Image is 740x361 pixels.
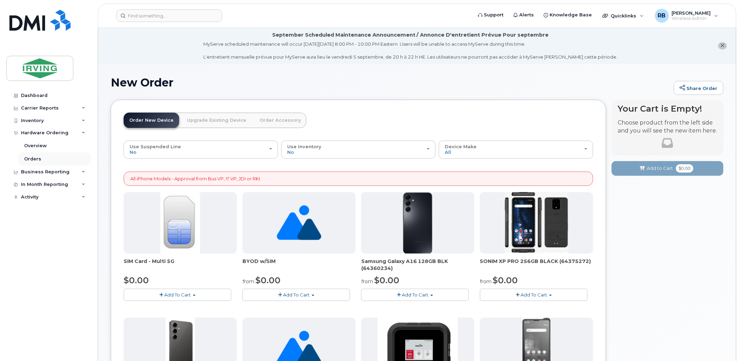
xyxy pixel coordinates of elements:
[374,275,399,285] span: $0.00
[674,81,724,95] a: Share Order
[718,42,727,50] button: close notification
[204,41,618,60] div: MyServe scheduled maintenance will occur [DATE][DATE] 8:00 PM - 10:00 PM Eastern. Users will be u...
[445,149,451,155] span: All
[130,144,181,149] span: Use Suspended Line
[361,289,469,301] button: Add To Cart
[283,292,310,298] span: Add To Cart
[480,258,593,272] div: SONIM XP PRO 256GB BLACK (64375272)
[521,292,547,298] span: Add To Cart
[281,141,436,159] button: Use Inventory No
[130,149,136,155] span: No
[254,113,306,128] a: Order Accessory
[124,113,179,128] a: Order New Device
[165,292,191,298] span: Add To Cart
[287,144,321,149] span: Use Inventory
[124,141,278,159] button: Use Suspended Line No
[124,289,231,301] button: Add To Cart
[493,275,518,285] span: $0.00
[439,141,593,159] button: Device Make All
[255,275,281,285] span: $0.00
[504,192,569,254] img: SONIM_XP_PRO_-_JDIRVING.png
[445,144,477,149] span: Device Make
[480,278,492,285] small: from
[402,292,429,298] span: Add To Cart
[480,289,588,301] button: Add To Cart
[242,278,254,285] small: from
[277,192,321,254] img: no_image_found-2caef05468ed5679b831cfe6fc140e25e0c280774317ffc20a367ab7fd17291e.png
[272,31,549,39] div: September Scheduled Maintenance Announcement / Annonce D'entretient Prévue Pour septembre
[181,113,252,128] a: Upgrade Existing Device
[111,76,670,89] h1: New Order
[361,278,373,285] small: from
[618,119,717,135] p: Choose product from the left side and you will see the new item here.
[647,165,673,172] span: Add to Cart
[676,164,694,173] span: $0.00
[160,192,200,254] img: 00D627D4-43E9-49B7-A367-2C99342E128C.jpg
[242,258,356,272] div: BYOD w/SIM
[361,258,474,272] div: Samsung Galaxy A16 128GB BLK (64360234)
[242,289,350,301] button: Add To Cart
[124,275,149,285] span: $0.00
[287,149,294,155] span: No
[130,175,260,182] p: All iPhone Models - Approval from Bus VP, IT VP, JDI or RKI
[618,104,717,113] h4: Your Cart is Empty!
[612,161,724,175] button: Add to Cart $0.00
[124,258,237,272] div: SIM Card - Multi 5G
[403,192,433,254] img: A16_-_JDI.png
